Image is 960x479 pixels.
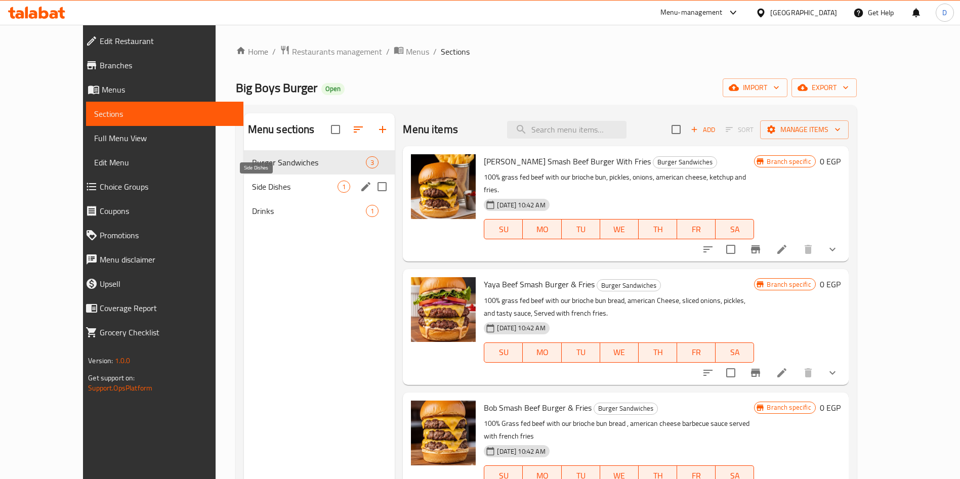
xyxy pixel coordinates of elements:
[292,46,382,58] span: Restaurants management
[604,345,635,360] span: WE
[562,342,600,363] button: TU
[370,117,395,142] button: Add section
[523,219,561,239] button: MO
[493,447,549,456] span: [DATE] 10:42 AM
[677,219,716,239] button: FR
[100,302,235,314] span: Coverage Report
[743,237,768,262] button: Branch-specific-item
[272,46,276,58] li: /
[653,156,717,168] span: Burger Sandwiches
[743,361,768,385] button: Branch-specific-item
[406,46,429,58] span: Menus
[594,403,657,414] span: Burger Sandwiches
[488,222,519,237] span: SU
[411,154,476,219] img: Luna Smash Beef Burger With Fries
[366,156,379,168] div: items
[100,278,235,290] span: Upsell
[507,121,627,139] input: search
[527,222,557,237] span: MO
[763,157,815,166] span: Branch specific
[488,345,519,360] span: SU
[77,175,243,199] a: Choice Groups
[600,219,639,239] button: WE
[796,237,820,262] button: delete
[484,219,523,239] button: SU
[527,345,557,360] span: MO
[484,154,651,169] span: [PERSON_NAME] Smash Beef Burger With Fries
[770,7,837,18] div: [GEOGRAPHIC_DATA]
[88,381,152,395] a: Support.OpsPlatform
[665,119,687,140] span: Select section
[252,156,366,168] span: Burger Sandwiches
[77,199,243,223] a: Coupons
[77,53,243,77] a: Branches
[280,45,382,58] a: Restaurants management
[677,342,716,363] button: FR
[760,120,849,139] button: Manage items
[94,156,235,168] span: Edit Menu
[484,342,523,363] button: SU
[820,154,841,168] h6: 0 EGP
[411,401,476,465] img: Bob Smash Beef Burger & Fries
[720,222,750,237] span: SA
[346,117,370,142] span: Sort sections
[484,417,754,443] p: 100% Grass fed beef with our brioche bun bread , american cheese barbecue sauce served with frenc...
[716,342,754,363] button: SA
[562,219,600,239] button: TU
[252,181,338,193] span: Side Dishes
[493,323,549,333] span: [DATE] 10:42 AM
[820,361,845,385] button: show more
[639,219,677,239] button: TH
[403,122,458,137] h2: Menu items
[776,367,788,379] a: Edit menu item
[100,35,235,47] span: Edit Restaurant
[820,401,841,415] h6: 0 EGP
[321,84,345,93] span: Open
[763,403,815,412] span: Branch specific
[484,277,595,292] span: Yaya Beef Smash Burger & Fries
[77,247,243,272] a: Menu disclaimer
[826,367,839,379] svg: Show Choices
[763,280,815,289] span: Branch specific
[681,345,712,360] span: FR
[643,345,673,360] span: TH
[643,222,673,237] span: TH
[791,78,857,97] button: export
[88,371,135,384] span: Get support on:
[639,342,677,363] button: TH
[484,400,592,415] span: Bob Smash Beef Burger & Fries
[338,181,350,193] div: items
[484,294,754,320] p: 100% grass fed beef with our brioche bun bread, american Cheese, sliced onions, pickles, and tast...
[77,320,243,344] a: Grocery Checklist
[681,222,712,237] span: FR
[660,7,723,19] div: Menu-management
[594,403,658,415] div: Burger Sandwiches
[321,83,345,95] div: Open
[77,223,243,247] a: Promotions
[800,81,849,94] span: export
[86,150,243,175] a: Edit Menu
[244,175,395,199] div: Side Dishes1edit
[236,76,317,99] span: Big Boys Burger
[523,342,561,363] button: MO
[77,272,243,296] a: Upsell
[731,81,779,94] span: import
[720,345,750,360] span: SA
[77,296,243,320] a: Coverage Report
[723,78,787,97] button: import
[441,46,470,58] span: Sections
[102,83,235,96] span: Menus
[484,171,754,196] p: 100% grass fed beef with our brioche bun, pickles, onions, american cheese, ketchup and fries.
[768,123,841,136] span: Manage items
[820,237,845,262] button: show more
[100,253,235,266] span: Menu disclaimer
[100,59,235,71] span: Branches
[244,199,395,223] div: Drinks1
[696,237,720,262] button: sort-choices
[88,354,113,367] span: Version:
[597,279,661,291] div: Burger Sandwiches
[826,243,839,255] svg: Show Choices
[86,126,243,150] a: Full Menu View
[716,219,754,239] button: SA
[366,206,378,216] span: 1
